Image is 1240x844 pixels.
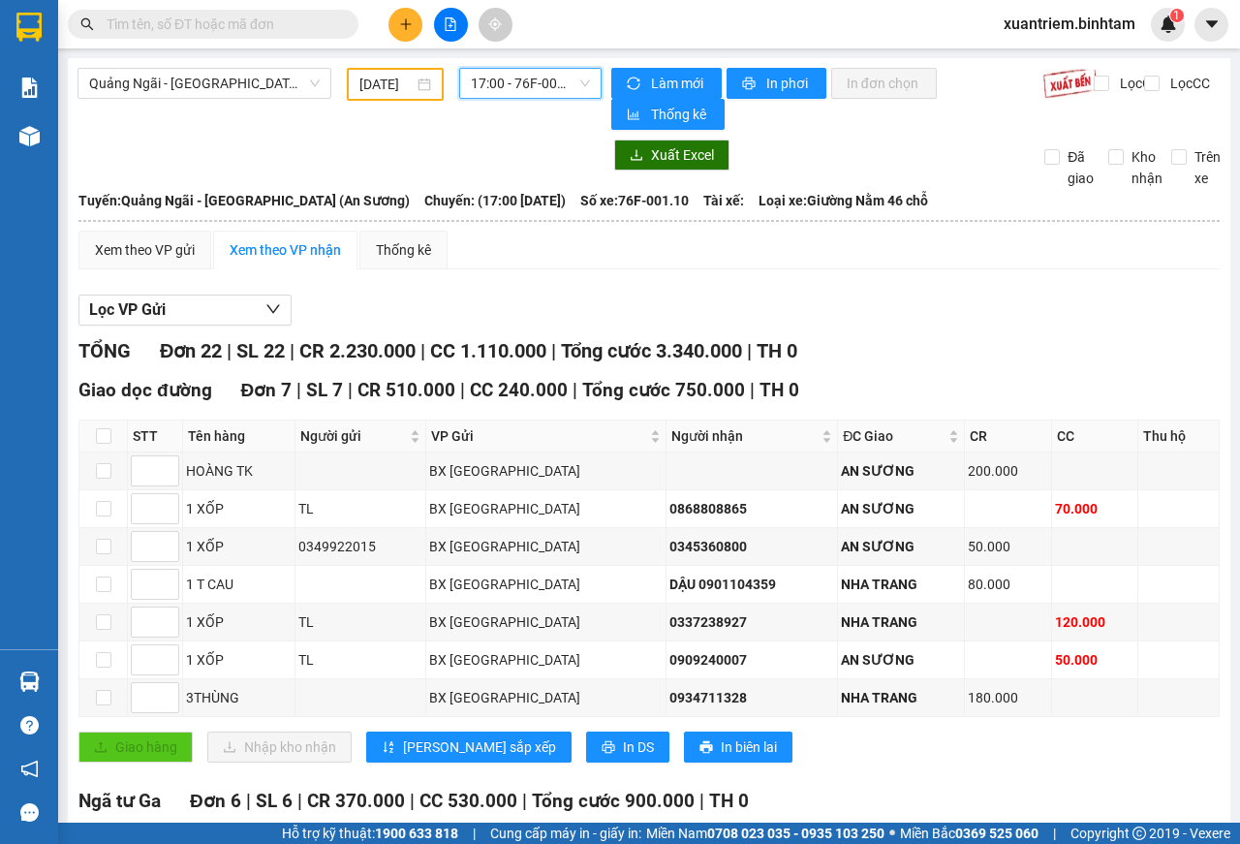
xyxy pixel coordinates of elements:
button: downloadXuất Excel [614,140,729,171]
span: Hỗ trợ kỹ thuật: [282,823,458,844]
span: Kho nhận [1124,146,1170,189]
span: CR 510.000 [357,379,455,401]
span: download [630,148,643,164]
button: printerIn phơi [727,68,826,99]
div: 3THÙNG [186,687,292,708]
span: Quảng Ngãi - Sài Gòn (An Sương) [89,69,320,98]
span: | [1053,823,1056,844]
button: aim [479,8,512,42]
td: BX Quảng Ngãi [426,679,666,717]
div: Thống kê [376,239,431,261]
span: plus [399,17,413,31]
span: Người nhận [671,425,819,447]
b: Tuyến: Quảng Ngãi - [GEOGRAPHIC_DATA] (An Sương) [78,193,410,208]
img: warehouse-icon [19,672,40,692]
th: Thu hộ [1138,421,1220,453]
th: Tên hàng [183,421,295,453]
strong: 1900 633 818 [375,826,458,841]
div: 0909240007 [669,649,835,671]
span: | [420,339,425,362]
span: file-add [444,17,457,31]
span: bar-chart [627,108,643,123]
span: caret-down [1203,16,1221,33]
div: BX [GEOGRAPHIC_DATA] [429,460,663,482]
span: sort-ascending [382,740,395,756]
span: ĐC Giao [843,425,945,447]
div: 0345360800 [669,536,835,557]
span: sync [627,77,643,92]
div: DẬU 0901104359 [669,574,835,595]
div: 200.000 [968,460,1048,482]
div: Xem theo VP nhận [230,239,341,261]
span: printer [742,77,759,92]
div: BX [GEOGRAPHIC_DATA] [429,649,663,671]
img: warehouse-icon [19,126,40,146]
th: CR [965,421,1052,453]
div: Xem theo VP gửi [95,239,195,261]
td: BX Quảng Ngãi [426,604,666,641]
div: HOÀNG TK [186,460,292,482]
td: BX Quảng Ngãi [426,490,666,528]
td: BX Quảng Ngãi [426,566,666,604]
span: Đơn 7 [241,379,293,401]
span: Loại xe: Giường Nằm 46 chỗ [759,190,928,211]
span: Tổng cước 3.340.000 [561,339,742,362]
span: Tổng cước 750.000 [582,379,745,401]
span: CC 530.000 [419,790,517,812]
div: TL [298,498,422,519]
span: | [747,339,752,362]
span: Lọc CR [1112,73,1162,94]
span: In phơi [766,73,811,94]
span: | [522,790,527,812]
span: VP Gửi [431,425,646,447]
div: 50.000 [968,536,1048,557]
div: 0337238927 [669,611,835,633]
span: [PERSON_NAME] sắp xếp [403,736,556,758]
div: TL [298,649,422,671]
span: Số xe: 76F-001.10 [580,190,689,211]
span: Trên xe [1187,146,1228,189]
td: BX Quảng Ngãi [426,641,666,679]
span: search [80,17,94,31]
button: plus [388,8,422,42]
span: TH 0 [757,339,797,362]
span: | [290,339,294,362]
th: CC [1052,421,1139,453]
div: 1 XỐP [186,498,292,519]
span: Giao dọc đường [78,379,212,401]
div: 1 T CAU [186,574,292,595]
sup: 1 [1170,9,1184,22]
span: 1 [1173,9,1180,22]
div: 1 XỐP [186,649,292,671]
span: 17:00 - 76F-001.10 [471,69,589,98]
span: SL 7 [306,379,343,401]
td: BX Quảng Ngãi [426,528,666,566]
span: CR 2.230.000 [299,339,416,362]
span: message [20,803,39,822]
div: BX [GEOGRAPHIC_DATA] [429,611,663,633]
span: Lọc CC [1162,73,1213,94]
span: xuantriem.binhtam [988,12,1151,36]
button: printerIn biên lai [684,732,792,763]
div: BX [GEOGRAPHIC_DATA] [429,687,663,708]
input: 11/10/2025 [359,74,414,95]
div: 180.000 [968,687,1048,708]
span: SL 6 [256,790,293,812]
span: Người gửi [300,425,406,447]
span: TH 0 [709,790,749,812]
th: STT [128,421,183,453]
span: Tổng cước 900.000 [532,790,695,812]
span: Miền Nam [646,823,884,844]
span: | [296,379,301,401]
div: AN SƯƠNG [841,536,961,557]
span: In biên lai [721,736,777,758]
img: icon-new-feature [1160,16,1177,33]
span: | [750,379,755,401]
span: Xuất Excel [651,144,714,166]
span: down [265,301,281,317]
span: Đơn 6 [190,790,241,812]
input: Tìm tên, số ĐT hoặc mã đơn [107,14,335,35]
span: aim [488,17,502,31]
div: 70.000 [1055,498,1135,519]
strong: 0708 023 035 - 0935 103 250 [707,826,884,841]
